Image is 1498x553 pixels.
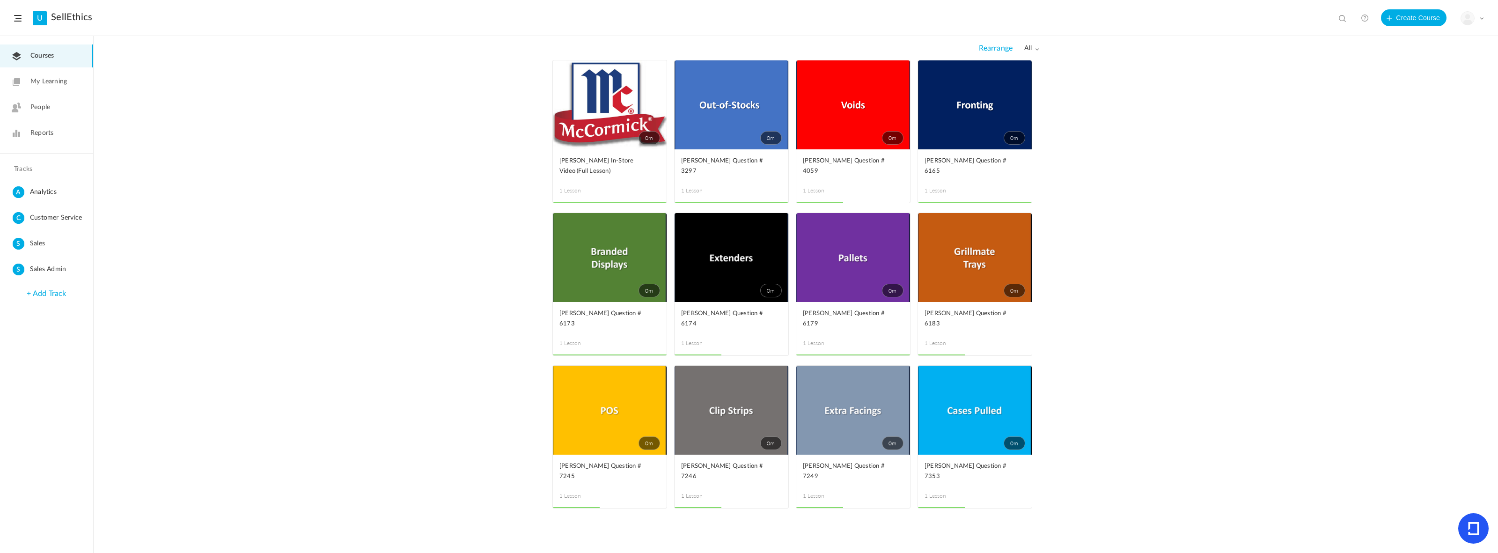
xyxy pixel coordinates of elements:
[559,461,646,482] span: [PERSON_NAME] Question # 7245
[681,156,782,177] a: [PERSON_NAME] Question # 3297
[803,461,903,482] a: [PERSON_NAME] Question # 7249
[803,309,889,329] span: [PERSON_NAME] Question # 6179
[681,492,732,500] span: 1 Lesson
[13,212,24,225] cite: C
[760,436,782,450] span: 0m
[925,461,1011,482] span: [PERSON_NAME] Question # 7353
[30,77,67,87] span: My Learning
[639,436,660,450] span: 0m
[1461,12,1474,25] img: user-image.png
[681,461,782,482] a: [PERSON_NAME] Question # 7246
[882,131,903,145] span: 0m
[559,156,646,177] span: [PERSON_NAME] In-Store Video (Full Lesson)
[33,11,47,25] a: U
[803,156,903,177] a: [PERSON_NAME] Question # 4059
[918,366,1032,455] a: 0m
[760,284,782,297] span: 0m
[681,186,732,195] span: 1 Lesson
[796,213,910,302] a: 0m
[803,186,853,195] span: 1 Lesson
[559,309,646,329] span: [PERSON_NAME] Question # 6173
[553,60,667,149] a: 0m
[559,186,610,195] span: 1 Lesson
[13,186,24,199] cite: A
[30,186,89,198] span: Analytics
[925,492,975,500] span: 1 Lesson
[925,309,1011,329] span: [PERSON_NAME] Question # 6183
[30,238,89,250] span: Sales
[925,339,975,347] span: 1 Lesson
[13,238,24,251] cite: S
[925,156,1025,177] a: [PERSON_NAME] Question # 6165
[51,12,92,23] a: SellEthics
[918,213,1032,302] a: 0m
[796,60,910,149] a: 0m
[681,309,782,330] a: [PERSON_NAME] Question # 6174
[30,103,50,112] span: People
[559,339,610,347] span: 1 Lesson
[13,264,24,276] cite: S
[559,461,660,482] a: [PERSON_NAME] Question # 7245
[681,156,768,177] span: [PERSON_NAME] Question # 3297
[1024,44,1039,52] span: all
[553,366,667,455] a: 0m
[803,339,853,347] span: 1 Lesson
[803,461,889,482] span: [PERSON_NAME] Question # 7249
[681,461,768,482] span: [PERSON_NAME] Question # 7246
[925,156,1011,177] span: [PERSON_NAME] Question # 6165
[681,339,732,347] span: 1 Lesson
[30,264,89,275] span: Sales Admin
[675,213,788,302] a: 0m
[30,212,89,224] span: Customer Service
[675,60,788,149] a: 0m
[803,309,903,330] a: [PERSON_NAME] Question # 6179
[979,44,1013,53] span: Rearrange
[925,309,1025,330] a: [PERSON_NAME] Question # 6183
[1004,436,1025,450] span: 0m
[681,309,768,329] span: [PERSON_NAME] Question # 6174
[1381,9,1447,26] button: Create Course
[1004,284,1025,297] span: 0m
[882,436,903,450] span: 0m
[796,366,910,455] a: 0m
[639,131,660,145] span: 0m
[1004,131,1025,145] span: 0m
[882,284,903,297] span: 0m
[803,492,853,500] span: 1 Lesson
[675,366,788,455] a: 0m
[553,213,667,302] a: 0m
[918,60,1032,149] a: 0m
[30,128,53,138] span: Reports
[803,156,889,177] span: [PERSON_NAME] Question # 4059
[760,131,782,145] span: 0m
[14,165,77,173] h4: Tracks
[925,461,1025,482] a: [PERSON_NAME] Question # 7353
[925,186,975,195] span: 1 Lesson
[27,290,66,297] a: + Add Track
[559,156,660,177] a: [PERSON_NAME] In-Store Video (Full Lesson)
[559,492,610,500] span: 1 Lesson
[559,309,660,330] a: [PERSON_NAME] Question # 6173
[639,284,660,297] span: 0m
[30,51,54,61] span: Courses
